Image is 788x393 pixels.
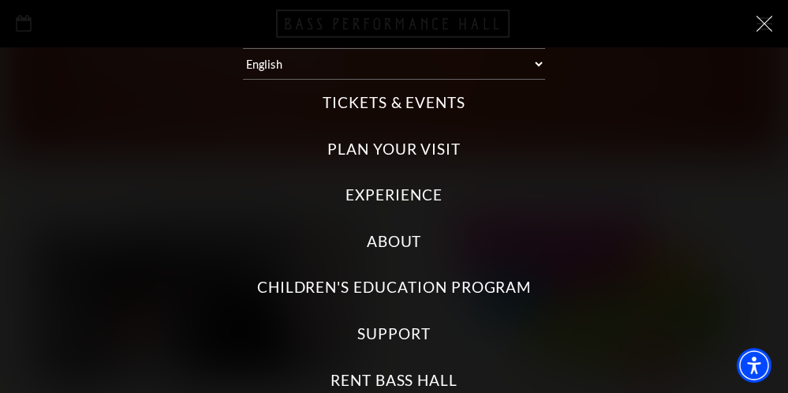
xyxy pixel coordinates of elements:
[257,277,532,298] label: Children's Education Program
[357,324,431,345] label: Support
[345,185,443,206] label: Experience
[323,92,465,114] label: Tickets & Events
[331,370,457,391] label: Rent Bass Hall
[327,139,461,160] label: Plan Your Visit
[367,231,422,253] label: About
[243,48,546,80] select: Select:
[737,348,771,383] div: Accessibility Menu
